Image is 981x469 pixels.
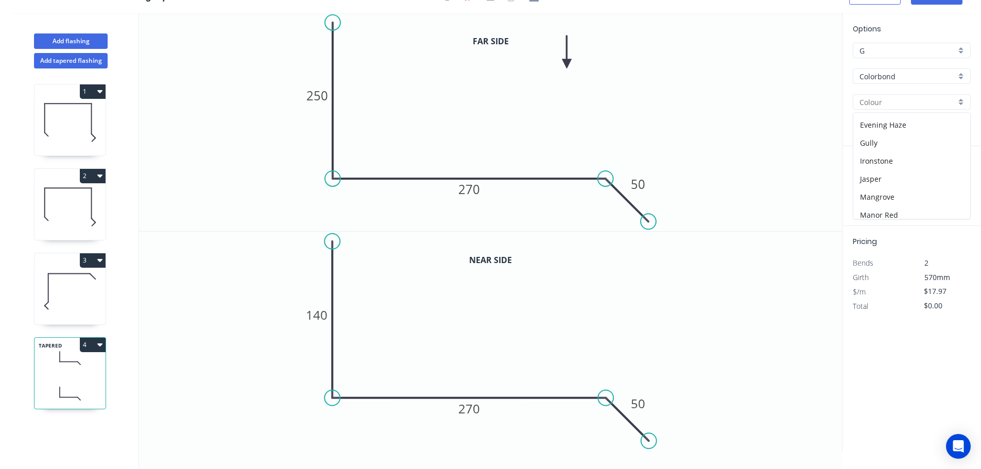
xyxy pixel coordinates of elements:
[458,400,480,417] tspan: 270
[306,87,328,104] tspan: 250
[853,236,877,247] span: Pricing
[853,134,970,152] div: Gully
[853,24,881,34] span: Options
[80,338,106,352] button: 4
[853,116,970,134] div: Evening Haze
[859,71,956,82] input: Material
[306,306,328,323] tspan: 140
[80,253,106,268] button: 3
[859,45,956,56] input: Price level
[853,301,868,311] span: Total
[853,287,866,297] span: $/m
[853,272,869,282] span: Girth
[853,258,873,268] span: Bends
[853,206,970,224] div: Manor Red
[859,97,956,108] input: Colour
[80,169,106,183] button: 2
[458,181,480,198] tspan: 270
[34,53,108,68] button: Add tapered flashing
[924,272,950,282] span: 570mm
[946,434,971,459] div: Open Intercom Messenger
[139,13,842,231] svg: 0
[139,232,842,450] svg: 0
[853,188,970,206] div: Mangrove
[80,84,106,99] button: 1
[631,395,645,412] tspan: 50
[853,152,970,170] div: Ironstone
[853,170,970,188] div: Jasper
[34,33,108,49] button: Add flashing
[631,176,645,193] tspan: 50
[924,258,928,268] span: 2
